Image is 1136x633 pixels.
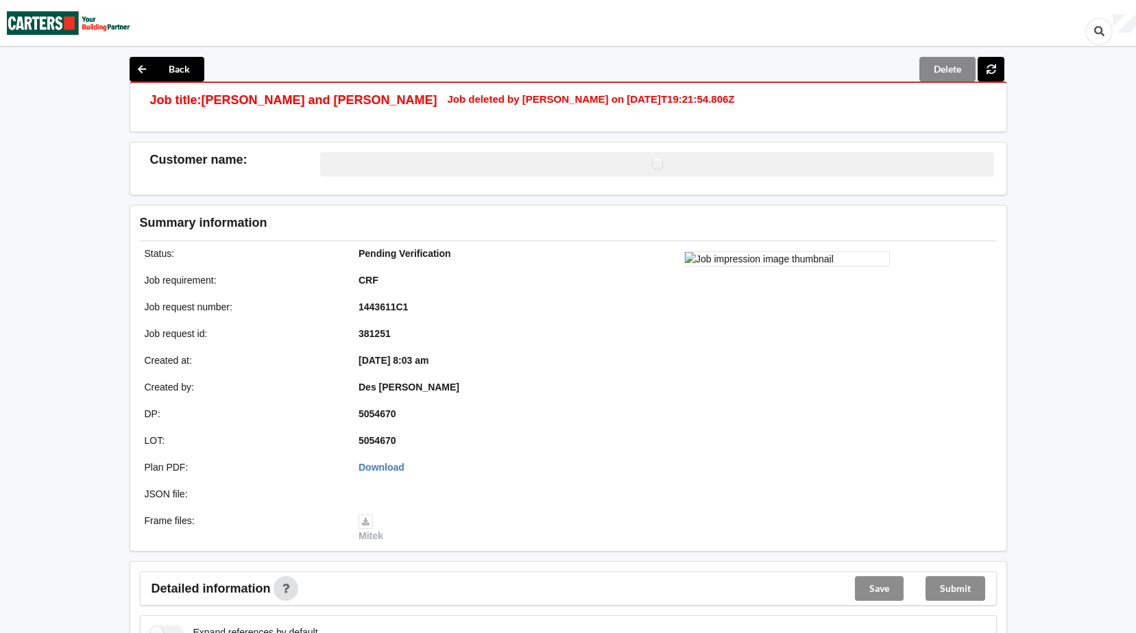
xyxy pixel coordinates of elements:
img: Job impression image thumbnail [684,251,890,266]
h3: [PERSON_NAME] and [PERSON_NAME] [202,92,437,108]
b: [DATE] 8:03 am [359,355,428,366]
b: 5054670 [359,408,396,419]
div: Plan PDF : [135,460,350,474]
button: Back [130,57,204,82]
div: Job request number : [135,300,350,314]
a: Mitek [359,515,383,541]
b: 5054670 [359,435,396,446]
b: Des [PERSON_NAME] [359,382,459,393]
h3: Job title: [150,92,202,108]
b: 381251 [359,328,391,339]
b: CRF [359,275,378,286]
div: JSON file : [135,487,350,501]
div: Frame files : [135,514,350,543]
div: Created at : [135,353,350,367]
div: LOT : [135,434,350,447]
img: Carters [7,1,130,45]
b: 1443611C1 [359,301,408,312]
div: Created by : [135,380,350,394]
h4: Job deleted by [PERSON_NAME] on [DATE]T19:21:54.806Z [448,92,735,105]
div: User Profile [1113,14,1136,34]
h3: Customer name : [150,152,321,168]
div: Job requirement : [135,273,350,287]
h3: Summary information [140,215,778,231]
div: DP : [135,407,350,421]
div: Job request id : [135,327,350,340]
span: Detailed information [152,582,271,595]
b: Pending Verification [359,248,451,259]
div: Status : [135,247,350,260]
a: Download [359,462,404,473]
